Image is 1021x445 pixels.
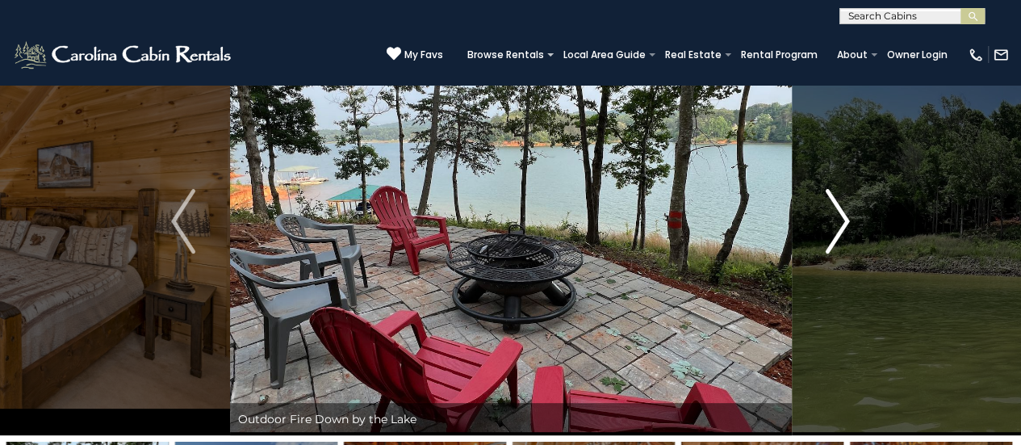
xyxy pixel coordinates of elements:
div: Outdoor Fire Down by the Lake [230,403,792,435]
a: Rental Program [733,44,826,66]
span: My Favs [404,48,443,62]
a: About [829,44,876,66]
img: arrow [826,189,850,254]
a: My Favs [387,46,443,63]
img: mail-regular-white.png [993,47,1009,63]
img: arrow [171,189,195,254]
button: Next [791,7,884,435]
a: Real Estate [657,44,730,66]
button: Previous [137,7,230,435]
a: Browse Rentals [459,44,552,66]
a: Owner Login [879,44,956,66]
a: Local Area Guide [555,44,654,66]
img: phone-regular-white.png [968,47,984,63]
img: White-1-2.png [12,39,236,71]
